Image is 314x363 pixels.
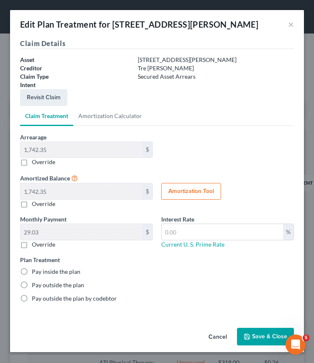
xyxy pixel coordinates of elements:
span: Amortized Balance [20,175,70,182]
div: Secured Asset Arrears [134,72,298,81]
a: Claim Treatment [20,106,73,126]
label: Pay outside the plan [32,281,84,289]
iframe: Intercom live chat [286,335,306,355]
input: 0.00 [162,224,283,240]
button: Save & Close [237,328,294,345]
label: Pay outside the plan by codebtor [32,294,117,303]
label: Interest Rate [161,215,194,224]
div: [STREET_ADDRESS][PERSON_NAME] [134,56,298,64]
label: Monthly Payment [20,215,67,224]
label: Override [32,200,55,208]
div: % [283,224,293,240]
label: Override [32,158,55,166]
input: 0.00 [21,142,142,158]
label: Pay inside the plan [32,268,80,276]
div: Tre [PERSON_NAME] [134,64,298,72]
div: $ [142,224,152,240]
div: Intent [16,81,134,89]
button: Revisit Claim [20,89,67,106]
div: $ [142,142,152,158]
h5: Claim Details [20,39,294,49]
button: × [288,19,294,29]
div: Claim Type [16,72,134,81]
div: Asset [16,56,134,64]
div: Creditor [16,64,134,72]
label: Arrearage [20,133,46,142]
label: Override [32,240,55,249]
input: 0.00 [21,224,142,240]
input: 0.00 [21,183,142,199]
label: Plan Treatment [20,255,60,264]
div: Edit Plan Treatment for [STREET_ADDRESS][PERSON_NAME] [20,18,258,30]
a: Amortization Calculator [73,106,147,126]
div: $ [142,183,152,199]
button: Amortization Tool [161,183,221,200]
button: Cancel [202,329,234,345]
a: Current U. S. Prime Rate [161,241,224,248]
span: 5 [303,335,309,341]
